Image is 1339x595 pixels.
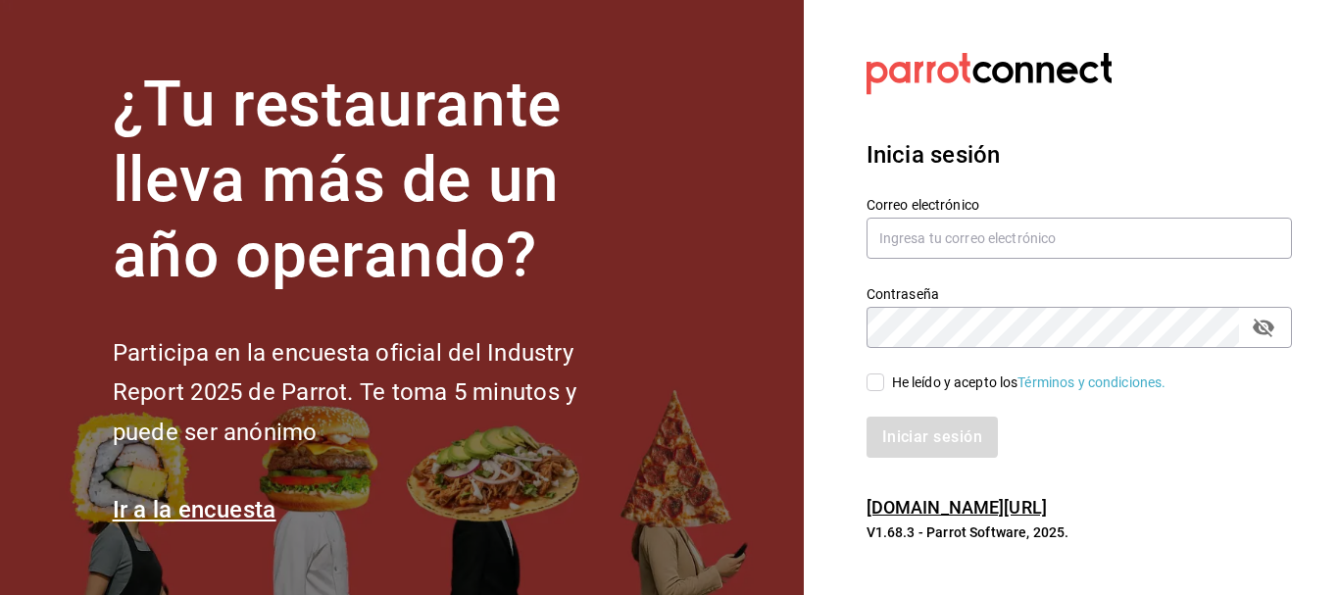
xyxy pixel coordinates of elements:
label: Correo electrónico [867,198,1292,212]
div: He leído y acepto los [892,372,1166,393]
h1: ¿Tu restaurante lleva más de un año operando? [113,68,642,293]
a: [DOMAIN_NAME][URL] [867,497,1047,518]
a: Ir a la encuesta [113,496,276,523]
a: Términos y condiciones. [1017,374,1165,390]
button: passwordField [1247,311,1280,344]
label: Contraseña [867,287,1292,301]
h3: Inicia sesión [867,137,1292,173]
h2: Participa en la encuesta oficial del Industry Report 2025 de Parrot. Te toma 5 minutos y puede se... [113,333,642,453]
input: Ingresa tu correo electrónico [867,218,1292,259]
p: V1.68.3 - Parrot Software, 2025. [867,522,1292,542]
